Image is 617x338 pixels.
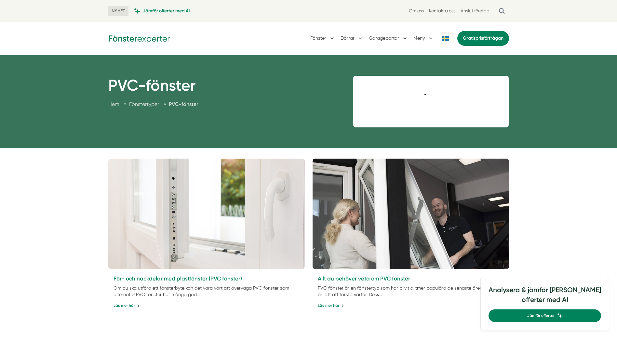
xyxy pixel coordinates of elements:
[313,159,509,269] img: PVC fönster
[463,35,476,41] span: Gratis
[318,303,344,309] a: Läs mer här
[108,76,198,100] h1: PVC-fönster
[489,285,601,309] h4: Analysera & jämför [PERSON_NAME] offerter med AI
[369,30,408,47] button: Garageportar
[114,285,300,298] p: Om du ska utföra ett fönsterbyte kan det vara värt att överväga PVC fönster som alternativ! PVC f...
[114,303,140,309] a: Läs mer här
[318,285,504,298] p: PVC fönster är en fönstertyp som har blivit alltmer populära de senaste åren, och det är lätt att...
[527,313,555,319] span: Jämför offerter
[164,100,166,108] span: »
[429,8,455,14] a: Kontakta oss
[461,8,490,14] a: Anslut företag
[413,30,434,47] button: Meny
[341,30,364,47] button: Dörrar
[108,159,305,269] img: pvc fönster, plastfönster
[129,101,159,107] span: Fönstertyper
[143,8,190,14] span: Jämför offerter med AI
[108,6,128,16] span: NYHET
[114,275,242,282] a: För- och nackdelar med plastfönster (PVC fönster)
[318,275,410,282] a: Allt du behöver veta om PVC fönster
[457,31,509,46] a: Gratisprisförfrågan
[129,101,160,107] a: Fönstertyper
[108,100,198,108] nav: Breadcrumb
[489,309,601,322] a: Jämför offerter
[310,30,335,47] button: Fönster
[108,101,119,107] a: Hem
[134,8,190,14] a: Jämför offerter med AI
[108,33,170,43] img: Fönsterexperter Logotyp
[124,100,127,108] span: »
[409,8,424,14] a: Om oss
[169,101,198,107] a: PVC-fönster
